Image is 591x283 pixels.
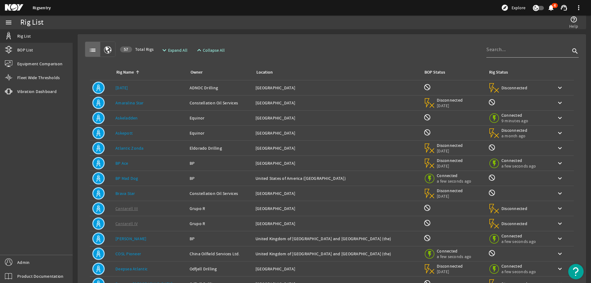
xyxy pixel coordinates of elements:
[190,175,251,181] div: BP
[501,263,536,269] span: Connected
[437,178,471,184] span: a few seconds ago
[255,251,419,257] div: United Kingdom of [GEOGRAPHIC_DATA] and [GEOGRAPHIC_DATA] (the)
[115,221,138,226] a: Cantarell IV
[195,46,200,54] mat-icon: expand_less
[501,233,536,239] span: Connected
[424,69,445,76] div: BOP Status
[499,3,528,13] button: Explore
[501,127,528,133] span: Disconnected
[255,85,419,91] div: [GEOGRAPHIC_DATA]
[20,19,43,26] div: Rig List
[17,47,33,53] span: BOP List
[437,97,463,103] span: Disconnected
[501,4,509,11] mat-icon: explore
[556,190,564,197] mat-icon: keyboard_arrow_down
[255,236,419,242] div: United Kingdom of [GEOGRAPHIC_DATA] and [GEOGRAPHIC_DATA] (the)
[193,45,227,56] button: Collapse All
[501,269,536,274] span: a few seconds ago
[190,145,251,151] div: Eldorado Drilling
[488,189,496,196] mat-icon: Rig Monitoring not available for this rig
[489,69,508,76] div: Rig Status
[437,248,471,254] span: Connected
[115,100,144,106] a: Amaralina Star
[437,103,463,108] span: [DATE]
[17,61,62,67] span: Equipment Comparison
[501,133,528,139] span: a month ago
[488,144,496,151] mat-icon: Rig Monitoring not available for this rig
[486,46,570,53] input: Search...
[548,5,554,11] button: 4
[424,114,431,121] mat-icon: BOP Monitoring not available for this rig
[255,69,416,76] div: Location
[570,16,577,23] mat-icon: help_outline
[424,219,431,227] mat-icon: BOP Monitoring not available for this rig
[255,115,419,121] div: [GEOGRAPHIC_DATA]
[424,204,431,212] mat-icon: BOP Monitoring not available for this rig
[256,69,273,76] div: Location
[190,236,251,242] div: BP
[115,69,182,76] div: Rig Name
[190,100,251,106] div: Constellation Oil Services
[115,191,135,196] a: Brava Star
[437,269,463,274] span: [DATE]
[115,206,138,211] a: Cantarell III
[556,99,564,107] mat-icon: keyboard_arrow_down
[203,47,225,53] span: Collapse All
[571,0,586,15] button: more_vert
[501,85,528,91] span: Disconnected
[437,173,471,178] span: Connected
[158,45,190,56] button: Expand All
[115,251,141,257] a: COSL Pioneer
[190,190,251,196] div: Constellation Oil Services
[556,265,564,273] mat-icon: keyboard_arrow_down
[190,205,251,212] div: Grupo R
[437,158,463,163] span: Disconnected
[191,69,203,76] div: Owner
[556,160,564,167] mat-icon: keyboard_arrow_down
[17,273,63,279] span: Product Documentation
[437,193,463,199] span: [DATE]
[556,235,564,242] mat-icon: keyboard_arrow_down
[501,221,528,226] span: Disconnected
[115,160,128,166] a: BP Ace
[190,266,251,272] div: Odfjell Drilling
[255,190,419,196] div: [GEOGRAPHIC_DATA]
[488,99,496,106] mat-icon: Rig Monitoring not available for this rig
[571,47,579,55] i: search
[120,46,132,52] div: 57
[190,85,251,91] div: ADNOC Drilling
[255,175,419,181] div: United States of America ([GEOGRAPHIC_DATA])
[547,4,555,11] mat-icon: notifications
[115,85,128,91] a: [DATE]
[568,264,584,279] button: Open Resource Center
[5,88,12,95] mat-icon: vibration
[556,250,564,257] mat-icon: keyboard_arrow_down
[115,266,147,272] a: Deepsea Atlantic
[17,88,57,95] span: Vibration Dashboard
[115,176,138,181] a: BP Mad Dog
[168,47,187,53] span: Expand All
[488,249,496,257] mat-icon: Rig Monitoring not available for this rig
[556,84,564,91] mat-icon: keyboard_arrow_down
[17,259,30,265] span: Admin
[255,145,419,151] div: [GEOGRAPHIC_DATA]
[190,69,248,76] div: Owner
[89,46,96,54] mat-icon: list
[437,188,463,193] span: Disconnected
[190,130,251,136] div: Equinor
[115,130,133,136] a: Askepott
[501,239,536,244] span: a few seconds ago
[501,118,528,123] span: 9 minutes ago
[115,115,138,121] a: Askeladden
[556,175,564,182] mat-icon: keyboard_arrow_down
[190,115,251,121] div: Equinor
[437,263,463,269] span: Disconnected
[424,234,431,242] mat-icon: BOP Monitoring not available for this rig
[116,69,134,76] div: Rig Name
[190,251,251,257] div: China Oilfield Services Ltd.
[255,266,419,272] div: [GEOGRAPHIC_DATA]
[556,114,564,122] mat-icon: keyboard_arrow_down
[560,4,568,11] mat-icon: support_agent
[17,75,60,81] span: Fleet Wide Thresholds
[5,19,12,26] mat-icon: menu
